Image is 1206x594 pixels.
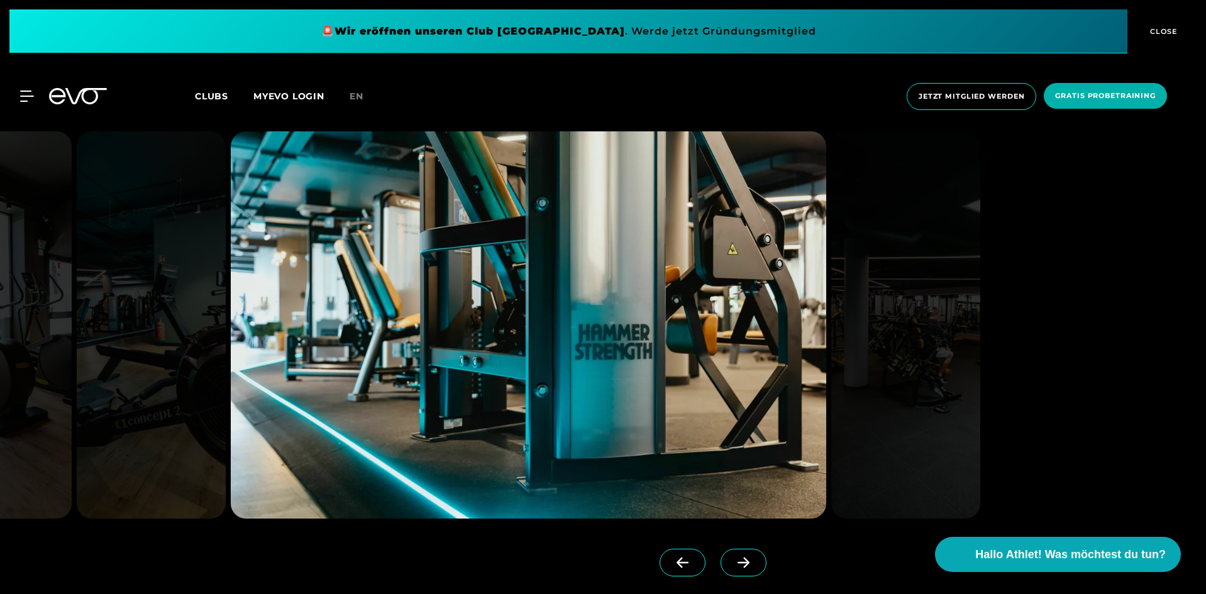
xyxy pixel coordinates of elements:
[195,91,228,102] span: Clubs
[831,131,980,519] img: evofitness
[350,89,379,104] a: en
[919,91,1024,102] span: Jetzt Mitglied werden
[231,131,826,519] img: evofitness
[1040,83,1171,110] a: Gratis Probetraining
[1127,9,1197,53] button: CLOSE
[1147,26,1178,37] span: CLOSE
[253,91,324,102] a: MYEVO LOGIN
[935,537,1181,572] button: Hallo Athlet! Was möchtest du tun?
[903,83,1040,110] a: Jetzt Mitglied werden
[975,546,1166,563] span: Hallo Athlet! Was möchtest du tun?
[1055,91,1156,101] span: Gratis Probetraining
[195,90,253,102] a: Clubs
[77,131,226,519] img: evofitness
[350,91,363,102] span: en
